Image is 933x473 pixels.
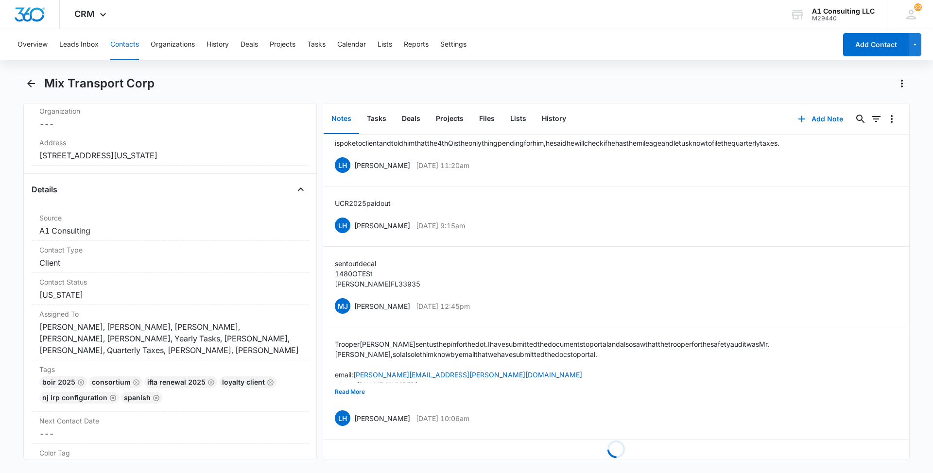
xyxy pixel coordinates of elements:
button: History [534,104,574,134]
span: MJ [335,298,350,314]
button: Remove [109,394,116,401]
span: LH [335,218,350,233]
button: Filters [868,111,884,127]
p: phone: [PHONE_NUMBER] [335,380,898,390]
button: Remove [153,394,159,401]
p: [DATE] 12:45pm [416,301,470,311]
label: Source [39,213,301,223]
label: Contact Type [39,245,301,255]
button: Add Contact [843,33,909,56]
div: NJ IRP CONFIGURATION [39,392,119,404]
dd: A1 Consulting [39,225,301,236]
button: Remove [133,379,139,386]
div: account id [812,15,875,22]
button: Calendar [337,29,366,60]
div: Address[STREET_ADDRESS][US_STATE] [32,134,309,166]
div: notifications count [914,3,922,11]
div: LOYALTY CLIENT [219,376,276,388]
span: LH [335,410,350,426]
button: Settings [440,29,466,60]
div: Consortium [89,376,142,388]
dd: [STREET_ADDRESS][US_STATE] [39,150,301,161]
dd: [US_STATE] [39,289,301,301]
button: Projects [428,104,471,134]
button: Leads Inbox [59,29,99,60]
label: Contact Status [39,277,301,287]
button: Lists [502,104,534,134]
div: Spanish [121,392,162,404]
p: [DATE] 9:15am [416,220,465,231]
label: Assigned To [39,309,301,319]
button: Contacts [110,29,139,60]
div: Contact Status[US_STATE] [32,273,309,305]
button: Projects [270,29,295,60]
button: Notes [324,104,359,134]
p: UCR 2025 paid out [335,198,391,208]
p: email: [335,370,898,380]
p: [PERSON_NAME] [354,160,410,170]
button: Deals [241,29,258,60]
button: Deals [394,104,428,134]
button: Organizations [151,29,195,60]
button: Tasks [359,104,394,134]
button: Actions [894,76,910,91]
button: Remove [77,379,84,386]
button: History [207,29,229,60]
dd: [PERSON_NAME], [PERSON_NAME], [PERSON_NAME], [PERSON_NAME], [PERSON_NAME], Yearly Tasks, [PERSON_... [39,321,301,356]
div: boir 2025 [39,376,87,388]
h4: Details [32,184,57,195]
div: SourceA1 Consulting [32,209,309,241]
button: Back [23,76,38,91]
div: account name [812,7,875,15]
p: i spoke to client and told him that the 4th Q is the only thing pending for him, he said he will ... [335,138,779,148]
button: Tasks [307,29,326,60]
button: Add Note [788,107,853,131]
button: Overflow Menu [884,111,899,127]
button: Search... [853,111,868,127]
p: Trooper [PERSON_NAME] sent us the pin for the dot. I have submitted the documents to portal and a... [335,339,898,359]
label: Organization [39,106,301,116]
p: [DATE] 11:20am [416,160,469,170]
p: [DATE] 10:06am [416,413,469,423]
p: sent out decal [335,258,420,269]
div: Assigned To[PERSON_NAME], [PERSON_NAME], [PERSON_NAME], [PERSON_NAME], [PERSON_NAME], Yearly Task... [32,305,309,360]
dd: --- [39,118,301,130]
button: Files [471,104,502,134]
label: Color Tag [39,448,301,458]
button: Reports [404,29,429,60]
dd: Client [39,257,301,269]
label: Address [39,137,301,148]
p: [PERSON_NAME] FL 33935 [335,279,420,289]
button: Lists [378,29,392,60]
div: Tagsboir 2025RemoveConsortiumRemoveIFTA renewal 2025RemoveLOYALTY CLIENTRemoveNJ IRP CONFIGURATIO... [32,360,309,412]
div: Contact TypeClient [32,241,309,273]
button: Read More [335,383,365,401]
div: IFTA renewal 2025 [144,376,217,388]
p: [PERSON_NAME] [354,413,410,423]
button: Close [293,182,309,197]
label: Tags [39,364,301,374]
dd: --- [39,428,301,439]
p: 1480 OTE St [335,269,420,279]
button: Overview [17,29,48,60]
a: [PERSON_NAME][EMAIL_ADDRESS][PERSON_NAME][DOMAIN_NAME] [353,371,582,379]
p: [PERSON_NAME] [354,301,410,311]
span: 22 [914,3,922,11]
p: [PERSON_NAME] [354,220,410,231]
button: Remove [207,379,214,386]
span: LH [335,157,350,173]
div: Next Contact Date--- [32,412,309,444]
span: CRM [74,9,95,19]
label: Next Contact Date [39,416,301,426]
h1: Mix Transport Corp [44,76,155,91]
div: Organization--- [32,102,309,134]
button: Remove [267,379,274,386]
